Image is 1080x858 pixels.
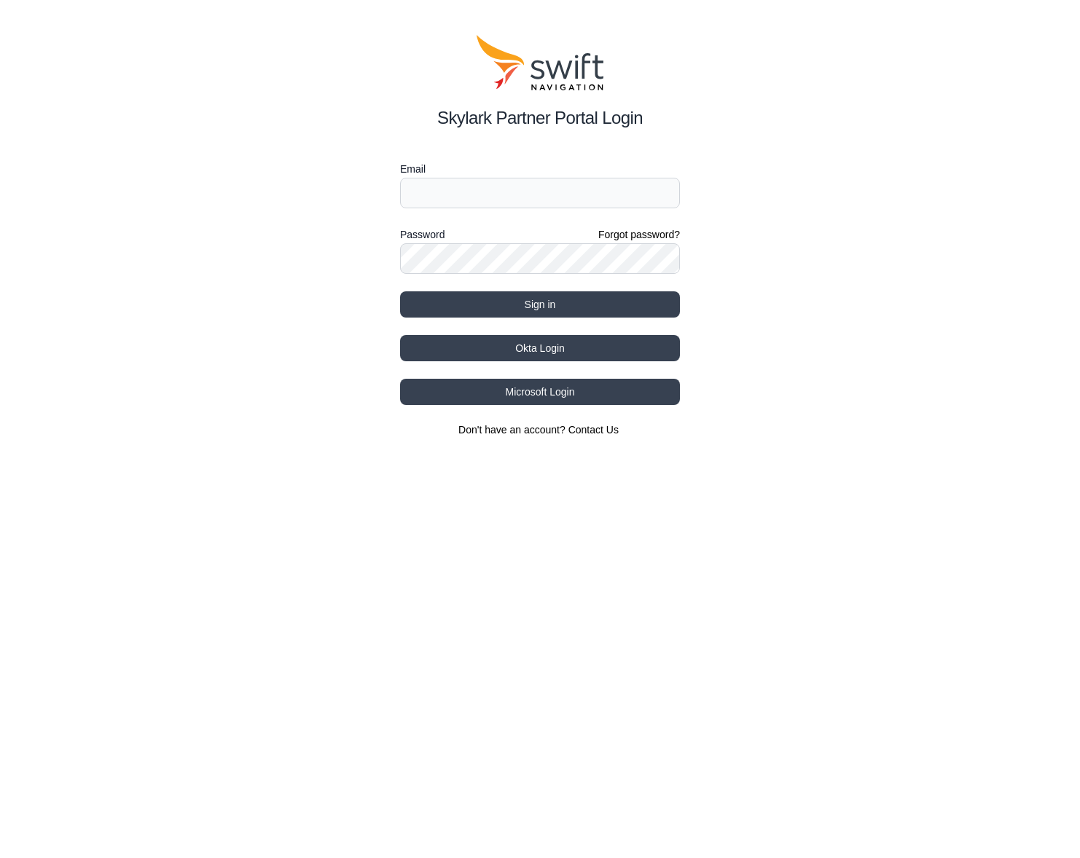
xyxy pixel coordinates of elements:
[400,335,680,361] button: Okta Login
[400,105,680,131] h2: Skylark Partner Portal Login
[400,422,680,437] section: Don't have an account?
[400,291,680,318] button: Sign in
[400,226,445,243] label: Password
[568,424,619,436] a: Contact Us
[598,227,680,242] a: Forgot password?
[400,379,680,405] button: Microsoft Login
[400,160,680,178] label: Email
